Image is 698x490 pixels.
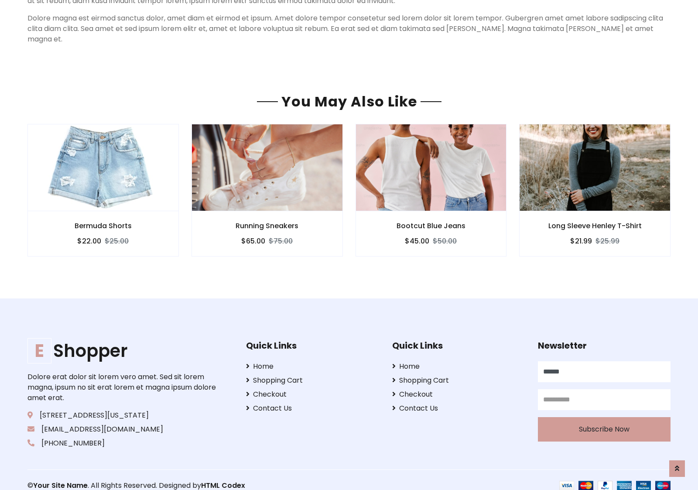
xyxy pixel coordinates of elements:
a: Checkout [246,389,379,400]
h6: $22.00 [77,237,101,245]
p: [PHONE_NUMBER] [27,438,219,449]
h6: $65.00 [241,237,265,245]
h5: Quick Links [392,340,525,351]
a: Shopping Cart [246,375,379,386]
h6: Running Sneakers [192,222,342,230]
p: Dolore magna est eirmod sanctus dolor, amet diam et eirmod et ipsum. Amet dolore tempor consetetu... [27,13,671,45]
a: EShopper [27,340,219,361]
a: Bermuda Shorts $22.00$25.00 [27,124,179,256]
h6: Bootcut Blue Jeans [356,222,506,230]
h5: Quick Links [246,340,379,351]
h5: Newsletter [538,340,671,351]
h1: Shopper [27,340,219,361]
p: [STREET_ADDRESS][US_STATE] [27,410,219,421]
h6: $45.00 [405,237,429,245]
a: Home [246,361,379,372]
del: $75.00 [269,236,293,246]
span: You May Also Like [278,92,421,111]
a: Contact Us [392,403,525,414]
del: $50.00 [433,236,457,246]
del: $25.99 [595,236,619,246]
span: E [27,338,51,363]
a: Checkout [392,389,525,400]
p: Dolore erat dolor sit lorem vero amet. Sed sit lorem magna, ipsum no sit erat lorem et magna ipsu... [27,372,219,403]
a: Running Sneakers $65.00$75.00 [192,124,343,256]
a: Contact Us [246,403,379,414]
a: Long Sleeve Henley T-Shirt $21.99$25.99 [519,124,671,256]
del: $25.00 [105,236,129,246]
a: Bootcut Blue Jeans $45.00$50.00 [356,124,507,256]
h6: Bermuda Shorts [28,222,178,230]
h6: Long Sleeve Henley T-Shirt [520,222,670,230]
a: Home [392,361,525,372]
button: Subscribe Now [538,417,671,442]
h6: $21.99 [570,237,592,245]
p: [EMAIL_ADDRESS][DOMAIN_NAME] [27,424,219,435]
a: Shopping Cart [392,375,525,386]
